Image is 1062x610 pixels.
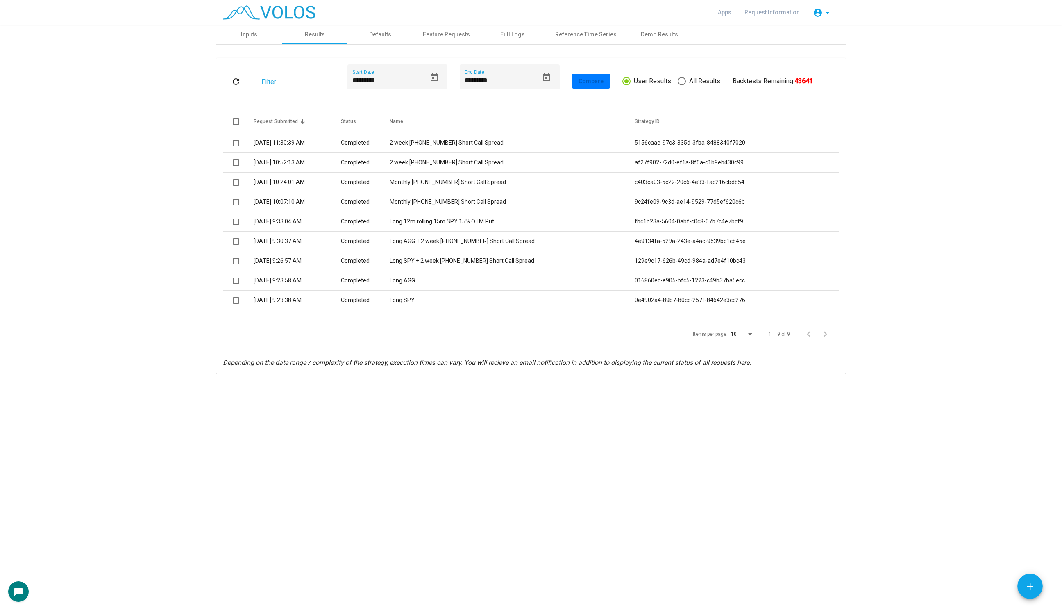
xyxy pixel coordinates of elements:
[254,192,341,212] td: [DATE] 10:07:10 AM
[803,326,819,342] button: Previous page
[341,153,389,173] td: Completed
[14,587,23,597] mat-icon: chat_bubble
[718,9,731,16] span: Apps
[693,330,728,338] div: Items per page:
[390,118,635,125] div: Name
[635,118,829,125] div: Strategy ID
[390,118,403,125] div: Name
[341,212,389,232] td: Completed
[423,30,470,39] div: Feature Requests
[369,30,391,39] div: Defaults
[794,77,813,85] b: 43641
[390,192,635,212] td: Monthly [PHONE_NUMBER] Short Call Spread
[635,291,839,310] td: 0e4902a4-89b7-80cc-257f-84642e3cc276
[572,74,610,89] button: Compare
[744,9,800,16] span: Request Information
[341,271,389,291] td: Completed
[635,192,839,212] td: 9c24fe09-9c3d-ae14-9529-77d5ef620c6b
[731,331,737,337] span: 10
[254,173,341,192] td: [DATE] 10:24:01 AM
[341,173,389,192] td: Completed
[733,76,813,86] div: Backtests Remaining:
[241,30,257,39] div: Inputs
[823,8,833,18] mat-icon: arrow_drop_down
[635,153,839,173] td: af27f902-72d0-ef1a-8f6a-c1b9eb430c99
[390,251,635,271] td: Long SPY + 2 week [PHONE_NUMBER] Short Call Spread
[341,291,389,310] td: Completed
[341,118,356,125] div: Status
[390,153,635,173] td: 2 week [PHONE_NUMBER] Short Call Spread
[1025,581,1035,592] mat-icon: add
[635,173,839,192] td: c403ca03-5c22-20c6-4e33-fac216cbd854
[1017,574,1043,599] button: Add icon
[711,5,738,20] a: Apps
[555,30,617,39] div: Reference Time Series
[426,69,442,86] button: Open calendar
[635,133,839,153] td: 5156caae-97c3-335d-3fba-8488340f7020
[390,133,635,153] td: 2 week [PHONE_NUMBER] Short Call Spread
[579,78,604,84] span: Compare
[390,212,635,232] td: Long 12m rolling 15m SPY 15% OTM Put
[341,133,389,153] td: Completed
[390,271,635,291] td: Long AGG
[254,251,341,271] td: [DATE] 9:26:57 AM
[635,118,660,125] div: Strategy ID
[254,212,341,232] td: [DATE] 9:33:04 AM
[254,291,341,310] td: [DATE] 9:23:38 AM
[390,173,635,192] td: Monthly [PHONE_NUMBER] Short Call Spread
[769,330,790,338] div: 1 – 9 of 9
[641,30,678,39] div: Demo Results
[341,232,389,251] td: Completed
[341,192,389,212] td: Completed
[254,133,341,153] td: [DATE] 11:30:39 AM
[635,251,839,271] td: 129e9c17-626b-49cd-984a-ad7e4f10bc43
[254,271,341,291] td: [DATE] 9:23:58 AM
[500,30,525,39] div: Full Logs
[819,326,836,342] button: Next page
[686,76,720,86] span: All Results
[305,30,325,39] div: Results
[738,5,806,20] a: Request Information
[254,153,341,173] td: [DATE] 10:52:13 AM
[254,118,298,125] div: Request Submitted
[813,8,823,18] mat-icon: account_circle
[254,232,341,251] td: [DATE] 9:30:37 AM
[223,359,751,366] i: Depending on the date range / complexity of the strategy, execution times can vary. You will reci...
[254,118,341,125] div: Request Submitted
[390,291,635,310] td: Long SPY
[631,76,671,86] span: User Results
[538,69,555,86] button: Open calendar
[731,332,754,337] mat-select: Items per page:
[390,232,635,251] td: Long AGG + 2 week [PHONE_NUMBER] Short Call Spread
[635,271,839,291] td: 016860ec-e905-bfc5-1223-c49b37ba5ecc
[635,232,839,251] td: 4e9134fa-529a-243e-a4ac-9539bc1c845e
[635,212,839,232] td: fbc1b23a-5604-0abf-c0c8-07b7c4e7bcf9
[231,77,241,86] mat-icon: refresh
[341,251,389,271] td: Completed
[341,118,389,125] div: Status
